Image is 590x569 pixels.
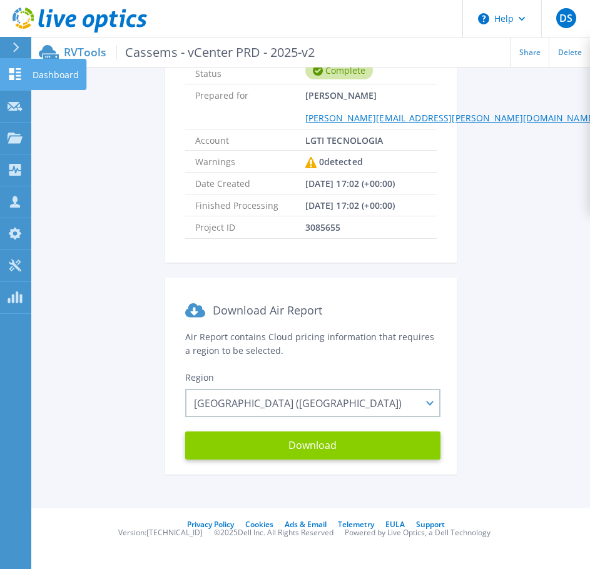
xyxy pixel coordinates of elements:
a: Cookies [245,519,273,530]
div: [GEOGRAPHIC_DATA] ([GEOGRAPHIC_DATA]) [185,389,440,417]
span: LGTI TECNOLOGIA [305,129,384,150]
span: Account [195,129,305,150]
button: Download [185,431,440,460]
span: Finished Processing [195,194,305,216]
a: Telemetry [338,519,374,530]
span: Share [519,49,541,56]
span: [DATE] 17:02 (+00:00) [305,194,395,216]
a: Support [416,519,445,530]
span: Region [185,371,214,383]
a: EULA [385,519,405,530]
span: 3085655 [305,216,341,238]
span: [DATE] 17:02 (+00:00) [305,173,395,194]
span: Date Created [195,173,305,194]
li: © 2025 Dell Inc. All Rights Reserved [214,529,333,537]
span: Cassems - vCenter PRD - 2025-v2 [116,45,315,59]
div: 0 detected [305,151,363,173]
a: Privacy Policy [187,519,234,530]
div: Complete [305,62,373,79]
li: Version: [TECHNICAL_ID] [118,529,203,537]
span: Prepared for [195,84,305,128]
p: RVTools [64,45,315,59]
span: Project ID [195,216,305,238]
span: Delete [558,49,582,56]
span: Warnings [195,151,305,172]
p: Dashboard [33,59,79,91]
span: DS [559,13,572,23]
span: Download Air Report [213,303,322,318]
a: Ads & Email [285,519,327,530]
span: Air Report contains Cloud pricing information that requires a region to be selected. [185,331,434,356]
span: Status [195,63,305,79]
li: Powered by Live Optics, a Dell Technology [345,529,491,537]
